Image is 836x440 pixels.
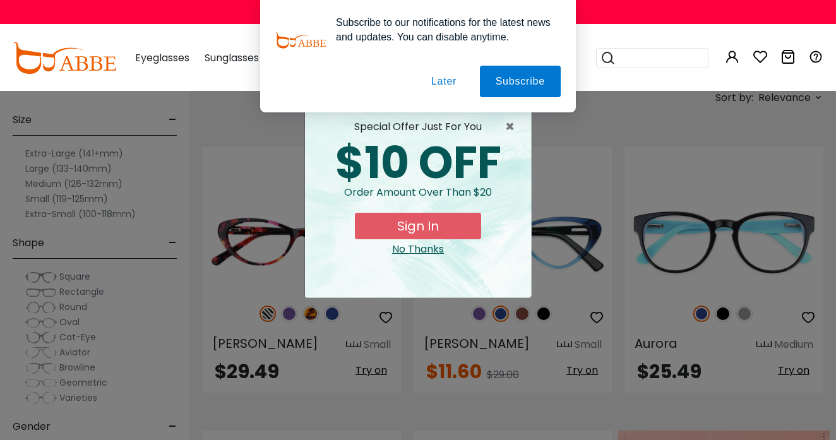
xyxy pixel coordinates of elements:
[355,213,481,239] button: Sign In
[315,119,521,134] div: special offer just for you
[315,242,521,257] div: Close
[275,15,326,66] img: notification icon
[480,66,561,97] button: Subscribe
[315,141,521,185] div: $10 OFF
[505,119,521,134] span: ×
[415,66,472,97] button: Later
[505,119,521,134] button: Close
[326,15,561,44] div: Subscribe to our notifications for the latest news and updates. You can disable anytime.
[315,185,521,213] div: Order amount over than $20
